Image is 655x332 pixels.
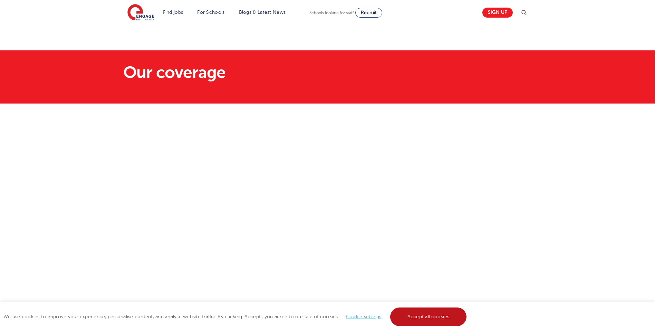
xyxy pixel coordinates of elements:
[3,314,468,319] span: We use cookies to improve your experience, personalise content, and analyse website traffic. By c...
[163,10,183,15] a: Find jobs
[127,4,154,21] img: Engage Education
[239,10,286,15] a: Blogs & Latest News
[361,10,377,15] span: Recruit
[197,10,224,15] a: For Schools
[346,314,382,319] a: Cookie settings
[355,8,382,18] a: Recruit
[482,8,513,18] a: Sign up
[309,10,354,15] span: Schools looking for staff
[390,307,467,326] a: Accept all cookies
[123,64,392,81] h1: Our coverage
